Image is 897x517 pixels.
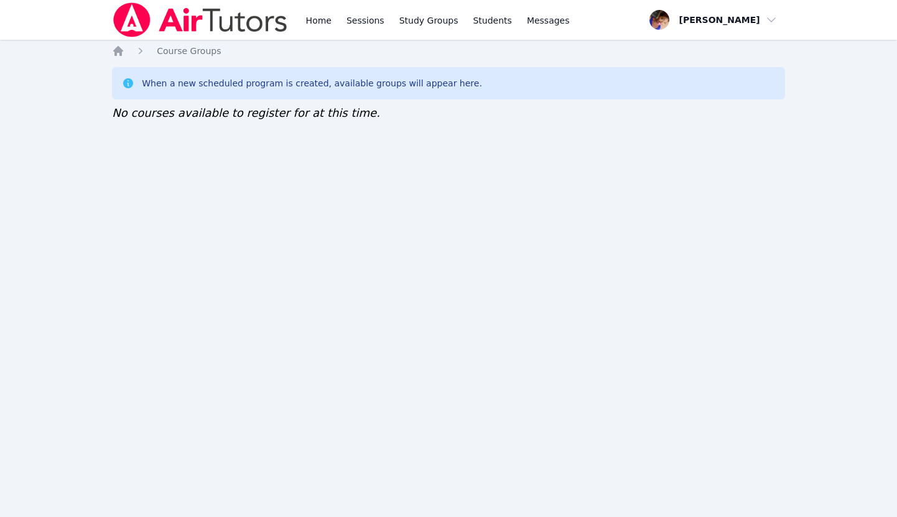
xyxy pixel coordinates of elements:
div: When a new scheduled program is created, available groups will appear here. [142,77,482,89]
a: Course Groups [157,45,221,57]
nav: Breadcrumb [112,45,785,57]
span: Messages [527,14,570,27]
img: Air Tutors [112,2,288,37]
span: No courses available to register for at this time. [112,106,380,119]
span: Course Groups [157,46,221,56]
